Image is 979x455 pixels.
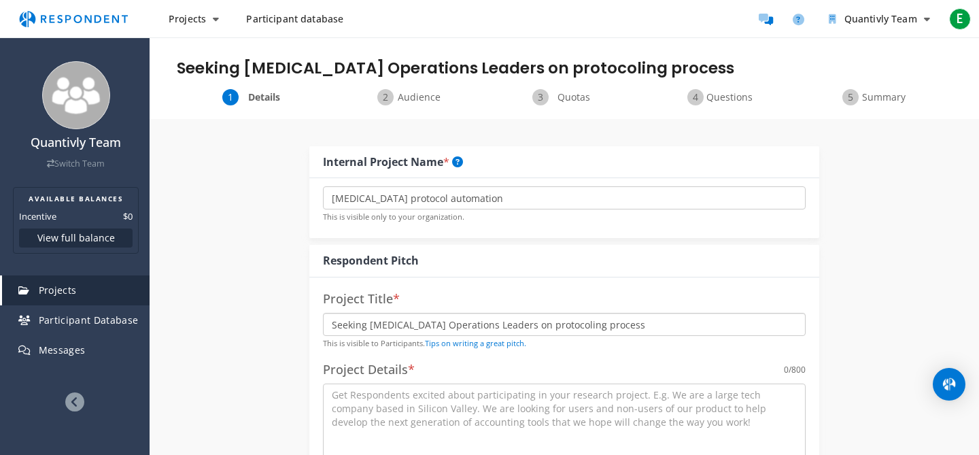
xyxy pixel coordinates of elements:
[158,7,230,31] button: Projects
[47,158,105,169] a: Switch Team
[818,7,941,31] button: Quantivly Team
[323,338,526,348] small: This is visible to Participants.
[42,61,110,129] img: team_avatar_256.png
[323,253,419,269] div: Respondent Pitch
[39,284,77,297] span: Projects
[323,186,806,209] input: e.g: Q1 NPS detractors
[323,292,806,306] h4: Project Title
[949,8,971,30] span: E
[177,89,332,105] div: Details
[19,229,133,248] button: View full balance
[933,368,965,401] div: Open Intercom Messenger
[39,343,86,356] span: Messages
[323,313,806,336] input: e.g: Seeking Financial Advisors
[323,363,415,377] h4: Project Details
[946,7,974,31] button: E
[235,7,354,31] a: Participant database
[123,209,133,223] dd: $0
[551,90,596,104] span: Quotas
[323,212,464,222] small: This is visible only to your organization.
[784,363,789,377] div: 0
[323,154,463,170] div: Internal Project Name
[39,314,139,326] span: Participant Database
[784,363,806,377] div: /800
[396,90,441,104] span: Audience
[13,187,139,254] section: Balance summary
[19,193,133,204] h2: AVAILABLE BALANCES
[169,12,206,25] span: Projects
[861,90,906,104] span: Summary
[177,59,952,78] h1: Seeking [MEDICAL_DATA] Operations Leaders on protocoling process
[246,12,343,25] span: Participant database
[642,89,797,105] div: Questions
[11,6,136,32] img: respondent-logo.png
[9,136,143,150] h4: Quantivly Team
[797,89,952,105] div: Summary
[19,209,56,223] dt: Incentive
[785,5,812,33] a: Help and support
[241,90,286,104] span: Details
[844,12,917,25] span: Quantivly Team
[487,89,642,105] div: Quotas
[332,89,487,105] div: Audience
[753,5,780,33] a: Message participants
[706,90,751,104] span: Questions
[425,338,526,348] a: Tips on writing a great pitch.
